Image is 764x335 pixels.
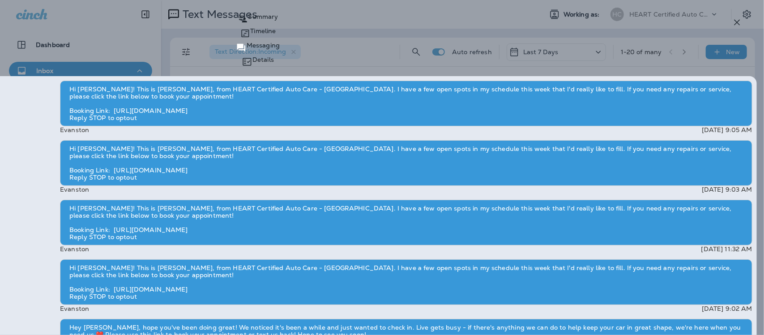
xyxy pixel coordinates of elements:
p: [DATE] 11:32 AM [701,245,752,253]
p: Evanston [60,126,89,133]
p: Evanston [60,305,89,312]
p: Summary [248,13,278,20]
p: [DATE] 9:02 AM [702,305,752,312]
p: Evanston [60,245,89,253]
div: Hi [PERSON_NAME]! This is [PERSON_NAME], from HEART Certified Auto Care - [GEOGRAPHIC_DATA]. I ha... [60,140,752,186]
p: [DATE] 9:03 AM [702,186,752,193]
div: Hi [PERSON_NAME]! This is [PERSON_NAME], from HEART Certified Auto Care - [GEOGRAPHIC_DATA]. I ha... [60,81,752,126]
p: Evanston [60,186,89,193]
p: Details [252,56,274,63]
p: Messaging [247,42,280,49]
div: Hi [PERSON_NAME]! This is [PERSON_NAME], from HEART Certified Auto Care - [GEOGRAPHIC_DATA]. I ha... [60,259,752,305]
p: [DATE] 9:05 AM [702,126,752,133]
p: Timeline [251,27,276,34]
div: Hi [PERSON_NAME]! This is [PERSON_NAME], from HEART Certified Auto Care - [GEOGRAPHIC_DATA]. I ha... [60,200,752,245]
